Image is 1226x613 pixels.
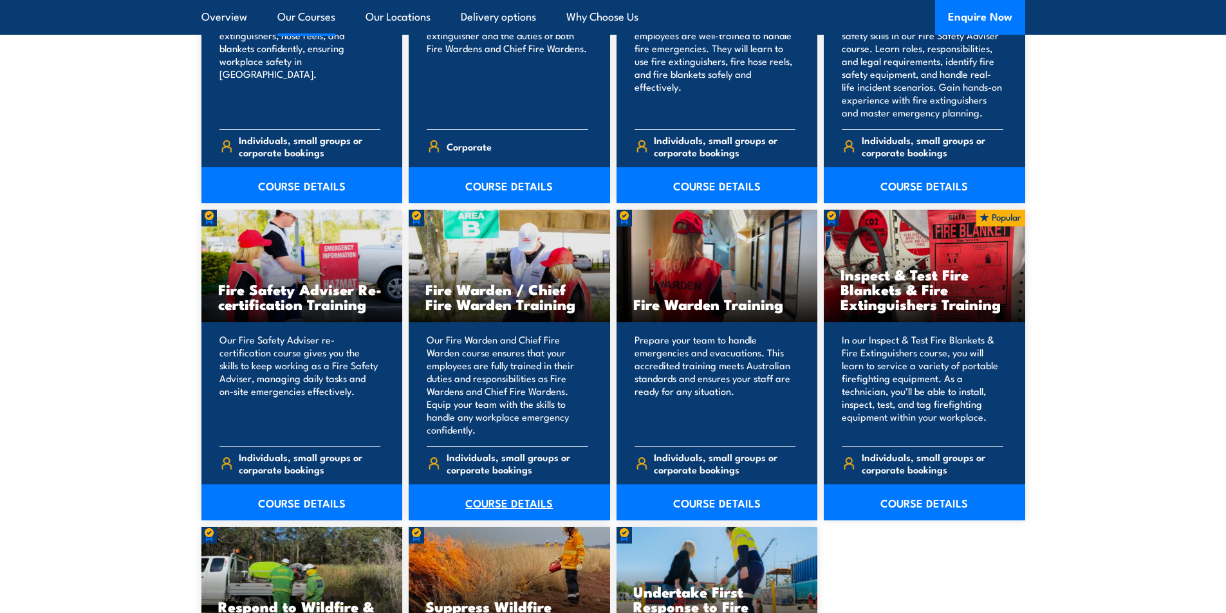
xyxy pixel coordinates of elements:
[239,134,380,158] span: Individuals, small groups or corporate bookings
[824,167,1025,203] a: COURSE DETAILS
[654,451,795,475] span: Individuals, small groups or corporate bookings
[842,3,1003,119] p: Equip your team in [GEOGRAPHIC_DATA] with key fire safety skills in our Fire Safety Adviser cours...
[425,282,593,311] h3: Fire Warden / Chief Fire Warden Training
[635,333,796,436] p: Prepare your team to handle emergencies and evacuations. This accredited training meets Australia...
[617,484,818,520] a: COURSE DETAILS
[427,333,588,436] p: Our Fire Warden and Chief Fire Warden course ensures that your employees are fully trained in the...
[635,3,796,119] p: Our Fire Extinguisher and Fire Warden course will ensure your employees are well-trained to handl...
[218,282,386,311] h3: Fire Safety Adviser Re-certification Training
[409,167,610,203] a: COURSE DETAILS
[633,297,801,311] h3: Fire Warden Training
[447,451,588,475] span: Individuals, small groups or corporate bookings
[239,451,380,475] span: Individuals, small groups or corporate bookings
[447,136,492,156] span: Corporate
[201,484,403,520] a: COURSE DETAILS
[409,484,610,520] a: COURSE DETAILS
[841,267,1008,311] h3: Inspect & Test Fire Blankets & Fire Extinguishers Training
[427,3,588,119] p: Our Fire Combo Awareness Day includes training on how to use a fire extinguisher and the duties o...
[617,167,818,203] a: COURSE DETAILS
[201,167,403,203] a: COURSE DETAILS
[862,451,1003,475] span: Individuals, small groups or corporate bookings
[824,484,1025,520] a: COURSE DETAILS
[219,333,381,436] p: Our Fire Safety Adviser re-certification course gives you the skills to keep working as a Fire Sa...
[219,3,381,119] p: Train your team in essential fire safety. Learn to use fire extinguishers, hose reels, and blanke...
[862,134,1003,158] span: Individuals, small groups or corporate bookings
[842,333,1003,436] p: In our Inspect & Test Fire Blankets & Fire Extinguishers course, you will learn to service a vari...
[654,134,795,158] span: Individuals, small groups or corporate bookings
